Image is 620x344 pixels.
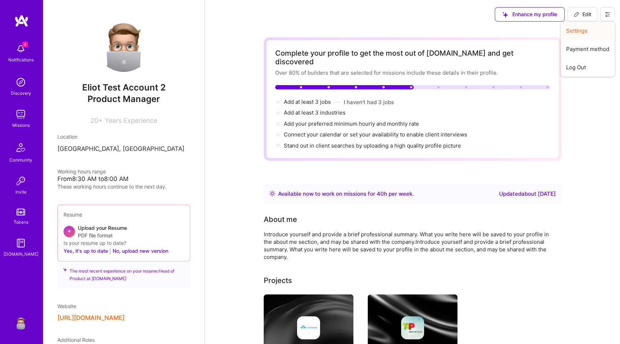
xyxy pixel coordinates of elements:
[88,94,160,104] span: Product Manager
[8,56,34,64] div: Notifications
[275,69,550,76] div: Over 80% of builders that are selected for missions include these details in their profile.
[495,7,565,22] button: Enhance my profile
[64,239,184,247] div: Is your resume up to date?
[15,188,27,196] div: Invite
[574,11,591,18] span: Edit
[63,267,67,272] i: icon SuggestedTeams
[344,98,394,106] button: I haven't had 3 jobs
[14,107,28,121] img: teamwork
[57,183,190,190] div: These working hours continue to the next day.
[561,40,615,58] button: Payment method
[105,117,157,124] span: Years Experience
[401,316,424,339] img: Company logo
[568,7,597,22] button: Edit
[9,156,32,164] div: Community
[14,14,29,27] img: logo
[57,168,106,175] span: Working hours range
[12,139,29,156] img: Community
[264,231,551,261] div: Introduce yourself and provide a brief professional summary. What you write here will be saved to...
[90,117,103,124] span: 20+
[12,315,30,330] a: User Avatar
[64,247,108,255] button: Yes, it's up to date
[269,191,275,196] img: Availability
[109,247,111,255] span: |
[4,250,38,258] div: [DOMAIN_NAME]
[278,190,414,198] div: Available now to work on missions for h per week .
[275,49,550,66] div: Complete your profile to get the most out of [DOMAIN_NAME] and get discovered
[284,109,346,116] span: Add at least 3 industries
[64,211,82,218] span: Resume
[284,142,461,149] div: Stand out in client searches by uploading a high quality profile picture
[14,42,28,56] img: bell
[377,190,384,197] span: 40
[297,316,320,339] img: Company logo
[561,22,615,40] button: Settings
[264,275,292,286] div: Projects
[57,145,190,153] p: [GEOGRAPHIC_DATA], [GEOGRAPHIC_DATA]
[57,82,190,93] span: Eliot Test Account 2
[113,247,168,255] button: No, upload new version
[95,14,152,72] img: User Avatar
[57,303,76,309] span: Website
[14,218,28,226] div: Tokens
[78,224,127,239] div: Upload your Resume
[284,98,331,105] span: Add at least 3 jobs
[502,11,557,18] span: Enhance my profile
[64,224,184,239] div: +Upload your ResumePDF file format
[57,337,95,343] span: Additional Roles
[561,58,615,76] button: Log Out
[14,236,28,250] img: guide book
[284,131,467,138] span: Connect your calendar or set your availability to enable client interviews
[14,75,28,89] img: discovery
[14,315,28,330] img: User Avatar
[57,314,125,322] button: [URL][DOMAIN_NAME]
[57,257,190,288] div: The most recent experience on your resume: Head of Product at [DOMAIN_NAME]
[57,175,190,183] div: From 8:30 AM to 8:00 AM
[67,227,71,234] span: +
[12,121,30,129] div: Missions
[17,209,25,215] img: tokens
[57,133,190,140] div: Location
[22,42,28,47] span: 4
[499,190,556,198] div: Updated about [DATE]
[14,174,28,188] img: Invite
[78,232,127,239] span: PDF file format
[502,12,508,18] i: icon SuggestedTeams
[284,120,419,127] span: Add your preferred minimum hourly and monthly rate
[264,214,297,225] div: About me
[11,89,31,97] div: Discovery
